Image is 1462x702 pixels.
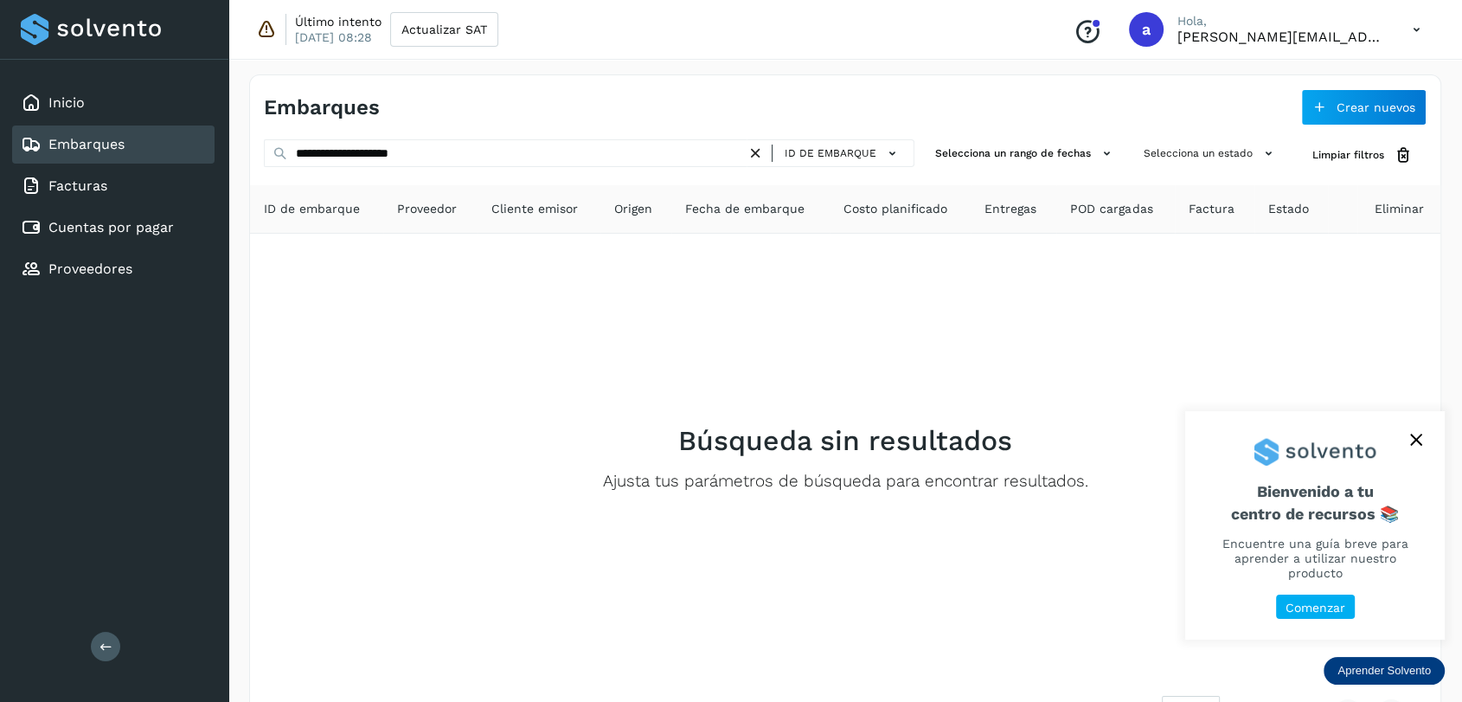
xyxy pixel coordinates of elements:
[928,139,1123,168] button: Selecciona un rango de fechas
[685,200,805,218] span: Fecha de embarque
[1312,147,1384,163] span: Limpiar filtros
[48,177,107,194] a: Facturas
[12,84,215,122] div: Inicio
[295,14,382,29] p: Último intento
[1185,411,1445,640] div: Aprender Solvento
[785,145,876,161] span: ID de embarque
[984,200,1036,218] span: Entregas
[1301,89,1427,126] button: Crear nuevos
[1337,101,1415,113] span: Crear nuevos
[1206,482,1424,523] span: Bienvenido a tu
[1298,139,1427,171] button: Limpiar filtros
[12,167,215,205] div: Facturas
[12,209,215,247] div: Cuentas por pagar
[1268,200,1309,218] span: Estado
[1070,200,1152,218] span: POD cargadas
[1375,200,1424,218] span: Eliminar
[264,95,380,120] h4: Embarques
[1177,29,1385,45] p: aldo@solvento.mx
[48,261,132,277] a: Proveedores
[614,200,652,218] span: Origen
[295,29,372,45] p: [DATE] 08:28
[48,136,125,152] a: Embarques
[1337,664,1431,678] p: Aprender Solvento
[1403,427,1429,453] button: close,
[1206,537,1424,580] p: Encuentre una guía breve para aprender a utilizar nuestro producto
[48,219,174,235] a: Cuentas por pagar
[1137,139,1285,168] button: Selecciona un estado
[401,23,487,35] span: Actualizar SAT
[390,12,498,47] button: Actualizar SAT
[1286,601,1345,615] p: Comenzar
[779,141,907,166] button: ID de embarque
[397,200,457,218] span: Proveedor
[12,250,215,288] div: Proveedores
[1189,200,1234,218] span: Factura
[491,200,578,218] span: Cliente emisor
[1177,14,1385,29] p: Hola,
[1276,595,1355,620] button: Comenzar
[1324,657,1445,685] div: Aprender Solvento
[48,94,85,111] a: Inicio
[1206,505,1424,524] p: centro de recursos 📚
[603,472,1088,492] p: Ajusta tus parámetros de búsqueda para encontrar resultados.
[12,126,215,164] div: Embarques
[843,200,947,218] span: Costo planificado
[678,424,1012,457] h2: Búsqueda sin resultados
[264,200,360,218] span: ID de embarque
